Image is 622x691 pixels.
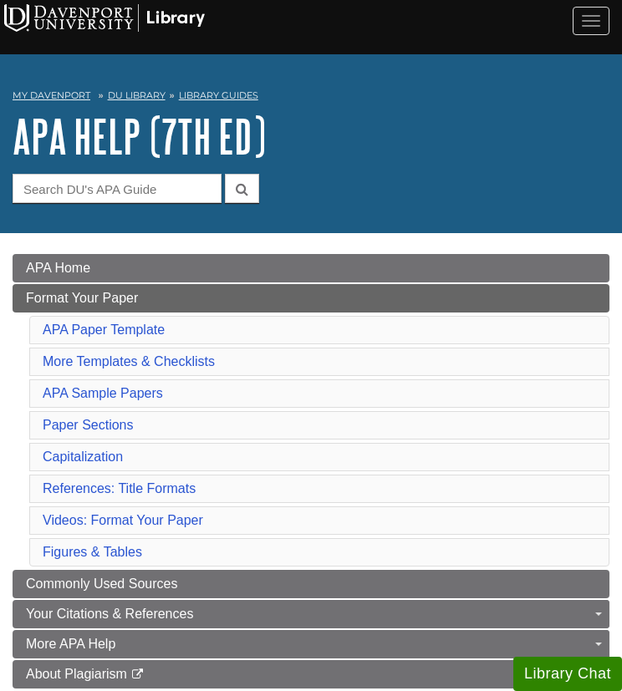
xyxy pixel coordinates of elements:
a: More Templates & Checklists [43,354,215,368]
button: Library Chat [513,657,622,691]
a: APA Home [13,254,609,282]
span: APA Home [26,261,90,275]
a: Videos: Format Your Paper [43,513,203,527]
a: References: Title Formats [43,481,196,495]
a: Capitalization [43,450,123,464]
a: APA Sample Papers [43,386,163,400]
span: About Plagiarism [26,667,127,681]
span: Your Citations & References [26,607,193,621]
span: Format Your Paper [26,291,138,305]
span: More APA Help [26,637,115,651]
a: About Plagiarism [13,660,609,688]
a: Commonly Used Sources [13,570,609,598]
a: More APA Help [13,630,609,658]
a: Library Guides [179,89,258,101]
a: APA Paper Template [43,323,165,337]
img: Davenport University Logo [4,4,205,32]
a: Paper Sections [43,418,134,432]
input: Search DU's APA Guide [13,174,222,203]
a: My Davenport [13,89,90,103]
div: Guide Page Menu [13,254,609,688]
a: Format Your Paper [13,284,609,312]
span: Commonly Used Sources [26,577,177,591]
a: Figures & Tables [43,545,142,559]
a: DU Library [108,89,166,101]
a: Your Citations & References [13,600,609,628]
a: APA Help (7th Ed) [13,110,266,162]
i: This link opens in a new window [130,669,145,680]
